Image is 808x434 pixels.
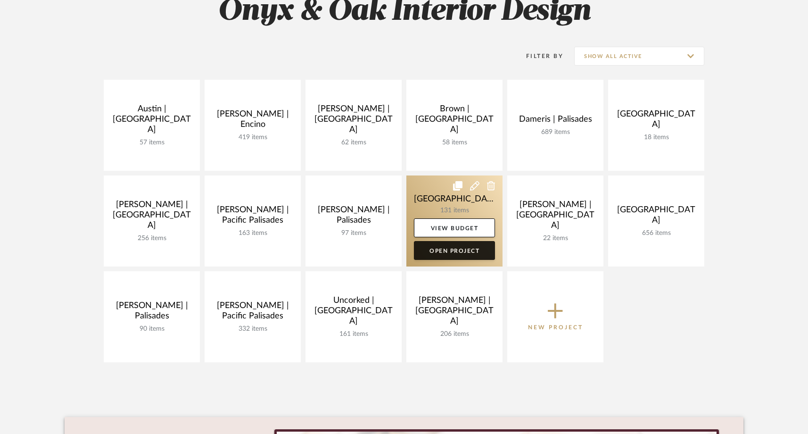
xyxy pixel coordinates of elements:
div: [PERSON_NAME] | [GEOGRAPHIC_DATA] [313,104,394,139]
div: Brown | [GEOGRAPHIC_DATA] [414,104,495,139]
div: 206 items [414,330,495,338]
div: Filter By [514,51,563,61]
button: New Project [507,271,603,362]
div: [PERSON_NAME] | Pacific Palisades [212,205,293,229]
div: Dameris | Palisades [515,114,596,128]
div: [PERSON_NAME] | Palisades [111,300,192,325]
a: View Budget [414,218,495,237]
p: New Project [528,323,583,332]
div: 22 items [515,234,596,242]
div: [PERSON_NAME] | [GEOGRAPHIC_DATA] [111,200,192,234]
div: 163 items [212,229,293,237]
div: [GEOGRAPHIC_DATA] [616,205,697,229]
div: [PERSON_NAME] | [GEOGRAPHIC_DATA] [414,295,495,330]
div: Austin | [GEOGRAPHIC_DATA] [111,104,192,139]
div: [PERSON_NAME] | [GEOGRAPHIC_DATA] [515,200,596,234]
a: Open Project [414,241,495,260]
div: 90 items [111,325,192,333]
div: Uncorked | [GEOGRAPHIC_DATA] [313,295,394,330]
div: 97 items [313,229,394,237]
div: 161 items [313,330,394,338]
div: 62 items [313,139,394,147]
div: 18 items [616,134,697,142]
div: [GEOGRAPHIC_DATA] [616,109,697,134]
div: [PERSON_NAME] | Encino [212,109,293,134]
div: 256 items [111,234,192,242]
div: 689 items [515,128,596,136]
div: 656 items [616,229,697,237]
div: [PERSON_NAME] | Pacific Palisades [212,300,293,325]
div: 419 items [212,134,293,142]
div: 57 items [111,139,192,147]
div: 332 items [212,325,293,333]
div: [PERSON_NAME] | Palisades [313,205,394,229]
div: 58 items [414,139,495,147]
